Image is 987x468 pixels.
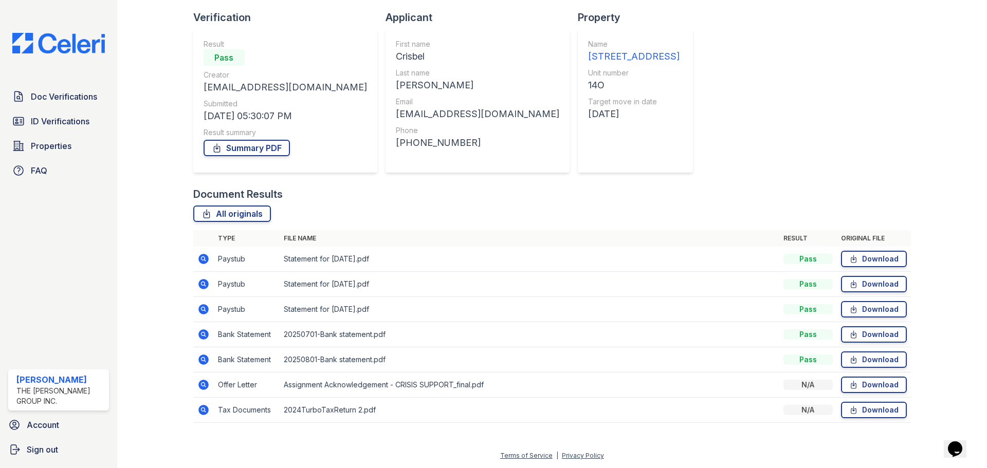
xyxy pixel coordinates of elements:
[578,10,701,25] div: Property
[280,347,779,372] td: 20250801-Bank statement.pdf
[193,205,271,222] a: All originals
[204,99,367,109] div: Submitted
[193,187,283,201] div: Document Results
[396,125,559,136] div: Phone
[27,443,58,456] span: Sign out
[386,10,578,25] div: Applicant
[27,419,59,431] span: Account
[280,272,779,297] td: Statement for [DATE].pdf
[204,127,367,138] div: Result summary
[8,111,109,132] a: ID Verifications
[783,279,833,289] div: Pass
[783,304,833,314] div: Pass
[8,160,109,181] a: FAQ
[280,322,779,347] td: 20250701-Bank statement.pdf
[779,230,837,247] th: Result
[31,164,47,177] span: FAQ
[588,39,680,49] div: Name
[16,386,105,406] div: The [PERSON_NAME] Group Inc.
[588,97,680,107] div: Target move in date
[588,107,680,121] div: [DATE]
[396,49,559,64] div: Crisbel
[396,107,559,121] div: [EMAIL_ADDRESS][DOMAIN_NAME]
[214,230,280,247] th: Type
[31,140,71,152] span: Properties
[16,373,105,386] div: [PERSON_NAME]
[31,90,97,103] span: Doc Verifications
[214,297,280,322] td: Paystub
[841,351,907,368] a: Download
[8,86,109,107] a: Doc Verifications
[280,230,779,247] th: File name
[841,377,907,393] a: Download
[204,80,367,95] div: [EMAIL_ADDRESS][DOMAIN_NAME]
[837,230,911,247] th: Original file
[214,322,280,347] td: Bank Statement
[841,402,907,418] a: Download
[944,427,977,458] iframe: chat widget
[396,68,559,78] div: Last name
[783,380,833,390] div: N/A
[214,372,280,398] td: Offer Letter
[841,326,907,343] a: Download
[4,33,113,53] img: CE_Logo_Blue-a8612792a0a2168367f1c8372b55b34899dd931a85d93a1a3d3e32e68fde9ad4.png
[556,452,558,459] div: |
[783,254,833,264] div: Pass
[783,329,833,340] div: Pass
[214,247,280,272] td: Paystub
[214,347,280,372] td: Bank Statement
[4,415,113,435] a: Account
[280,372,779,398] td: Assignment Acknowledgement - CRISIS SUPPORT_final.pdf
[841,276,907,292] a: Download
[280,247,779,272] td: Statement for [DATE].pdf
[500,452,553,459] a: Terms of Service
[193,10,386,25] div: Verification
[280,297,779,322] td: Statement for [DATE].pdf
[8,136,109,156] a: Properties
[280,398,779,423] td: 2024TurboTaxReturn 2.pdf
[214,398,280,423] td: Tax Documents
[841,301,907,317] a: Download
[31,115,89,127] span: ID Verifications
[588,49,680,64] div: [STREET_ADDRESS]
[783,354,833,365] div: Pass
[204,140,290,156] a: Summary PDF
[204,70,367,80] div: Creator
[396,78,559,92] div: [PERSON_NAME]
[588,39,680,64] a: Name [STREET_ADDRESS]
[204,49,245,66] div: Pass
[588,68,680,78] div: Unit number
[588,78,680,92] div: 14O
[396,136,559,150] div: [PHONE_NUMBER]
[783,405,833,415] div: N/A
[4,439,113,460] a: Sign out
[214,272,280,297] td: Paystub
[841,251,907,267] a: Download
[396,97,559,107] div: Email
[204,39,367,49] div: Result
[204,109,367,123] div: [DATE] 05:30:07 PM
[562,452,604,459] a: Privacy Policy
[396,39,559,49] div: First name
